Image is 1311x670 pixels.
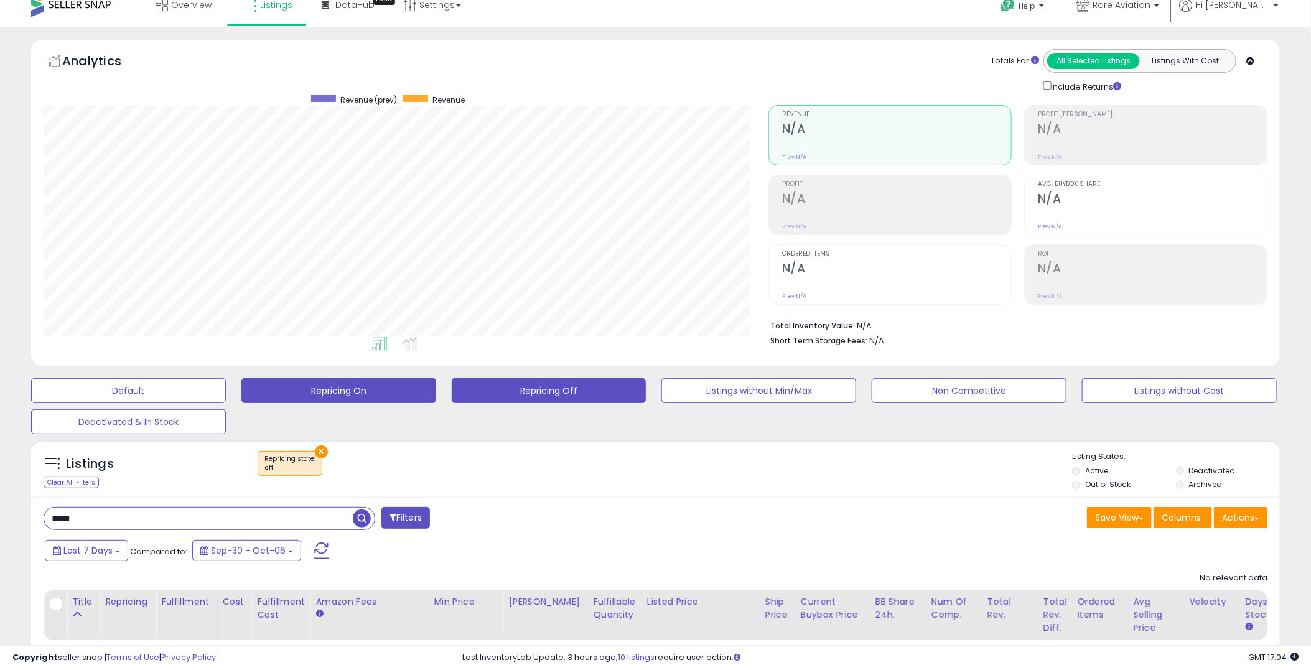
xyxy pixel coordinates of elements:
button: All Selected Listings [1047,53,1140,69]
div: Fulfillment [161,595,212,608]
small: Prev: N/A [1038,153,1062,161]
span: Ordered Items [782,251,1011,258]
button: × [315,445,328,458]
span: Sep-30 - Oct-06 [211,544,286,557]
button: Actions [1214,507,1267,528]
span: Columns [1162,511,1201,524]
span: Repricing state : [264,454,315,473]
div: BB Share 24h. [875,595,921,621]
button: Deactivated & In Stock [31,409,226,434]
div: Num of Comp. [931,595,977,621]
h2: N/A [1038,261,1267,278]
div: Fulfillable Quantity [593,595,636,621]
small: Prev: N/A [782,223,806,230]
span: Help [1019,1,1035,11]
label: Archived [1189,479,1223,490]
small: Prev: N/A [1038,223,1062,230]
div: Ordered Items [1078,595,1123,621]
small: Prev: N/A [782,292,806,300]
div: Domain: [DOMAIN_NAME] [32,32,137,42]
h2: N/A [782,261,1011,278]
b: Total Inventory Value: [770,320,855,331]
small: Days In Stock. [1246,621,1253,633]
div: Keywords by Traffic [138,73,210,81]
div: off [264,463,315,472]
span: 2025-10-14 17:04 GMT [1248,651,1299,663]
li: N/A [770,317,1258,332]
button: Filters [381,507,430,529]
button: Repricing Off [452,378,646,403]
span: ROI [1038,251,1267,258]
strong: Copyright [12,651,58,663]
h2: N/A [782,122,1011,139]
label: Out of Stock [1085,479,1131,490]
span: Compared to: [130,546,187,557]
img: logo_orange.svg [20,20,30,30]
p: Listing States: [1072,451,1280,463]
div: Totals For [991,55,1039,67]
span: Revenue [432,95,465,105]
h2: N/A [1038,122,1267,139]
span: Revenue [782,111,1011,118]
button: Default [31,378,226,403]
button: Listings With Cost [1139,53,1232,69]
div: Repricing [105,595,151,608]
a: Privacy Policy [161,651,216,663]
div: Title [72,595,95,608]
img: website_grey.svg [20,32,30,42]
img: tab_domain_overview_orange.svg [34,72,44,82]
button: Columns [1154,507,1212,528]
small: Prev: N/A [782,153,806,161]
div: Avg Selling Price [1134,595,1179,635]
div: Last InventoryLab Update: 3 hours ago, require user action. [462,652,1299,664]
a: Terms of Use [106,651,159,663]
b: Short Term Storage Fees: [770,335,867,346]
small: Prev: N/A [1038,292,1062,300]
span: Revenue (prev) [340,95,397,105]
div: Min Price [434,595,498,608]
div: Total Rev. Diff. [1043,595,1067,635]
button: Listings without Min/Max [661,378,856,403]
button: Save View [1087,507,1152,528]
img: tab_keywords_by_traffic_grey.svg [124,72,134,82]
span: Last 7 Days [63,544,113,557]
label: Active [1085,465,1108,476]
div: No relevant data [1200,572,1267,584]
div: Ship Price [765,595,790,621]
button: Sep-30 - Oct-06 [192,540,301,561]
div: Domain Overview [47,73,111,81]
div: Cost [223,595,247,608]
div: seller snap | | [12,652,216,664]
div: Velocity [1190,595,1235,608]
div: Amazon Fees [315,595,423,608]
div: Days In Stock [1246,595,1291,621]
div: Total Rev. [987,595,1033,621]
span: Avg. Buybox Share [1038,181,1267,188]
h2: N/A [782,192,1011,208]
small: Amazon Fees. [315,608,323,620]
button: Repricing On [241,378,436,403]
h5: Analytics [62,52,146,73]
span: Profit [782,181,1011,188]
label: Deactivated [1189,465,1236,476]
h5: Listings [66,455,114,473]
span: N/A [869,335,884,347]
button: Listings without Cost [1082,378,1277,403]
div: Clear All Filters [44,477,99,488]
div: Include Returns [1034,79,1137,93]
h2: N/A [1038,192,1267,208]
div: v 4.0.25 [35,20,61,30]
div: Listed Price [647,595,755,608]
a: 10 listings [618,651,655,663]
span: Profit [PERSON_NAME] [1038,111,1267,118]
div: Current Buybox Price [801,595,865,621]
button: Non Competitive [872,378,1066,403]
div: [PERSON_NAME] [508,595,582,608]
button: Last 7 Days [45,540,128,561]
div: Fulfillment Cost [257,595,305,621]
